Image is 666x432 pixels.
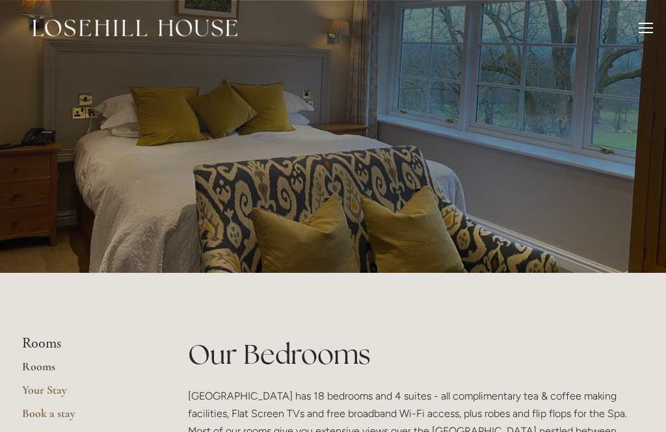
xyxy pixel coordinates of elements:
[22,383,146,406] a: Your Stay
[22,406,146,429] a: Book a stay
[22,335,146,352] li: Rooms
[33,19,237,36] img: Losehill House
[22,359,146,383] a: Rooms
[188,335,644,374] h1: Our Bedrooms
